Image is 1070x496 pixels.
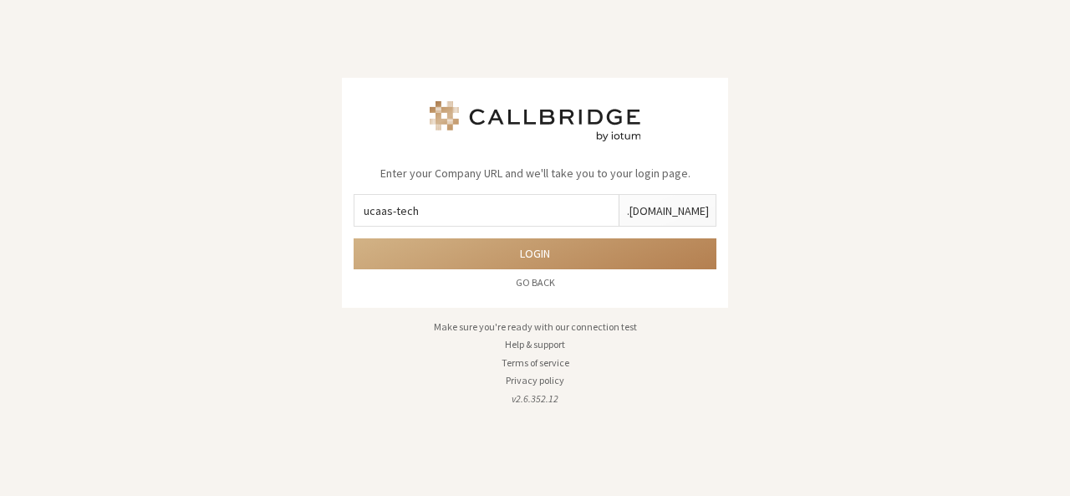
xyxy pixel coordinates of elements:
p: Enter your Company URL and we'll take you to your login page. [354,165,716,182]
input: eg. my-company-name [354,195,619,226]
a: Terms of service [502,356,569,369]
a: Make sure you're ready with our connection test [434,320,637,333]
a: Help & support [505,338,565,350]
li: v2.6.352.12 [342,391,728,407]
button: Go back [354,269,716,296]
img: Iotum [426,101,644,141]
button: Login [354,238,716,269]
a: Privacy policy [506,374,564,386]
div: .[DOMAIN_NAME] [619,195,716,226]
